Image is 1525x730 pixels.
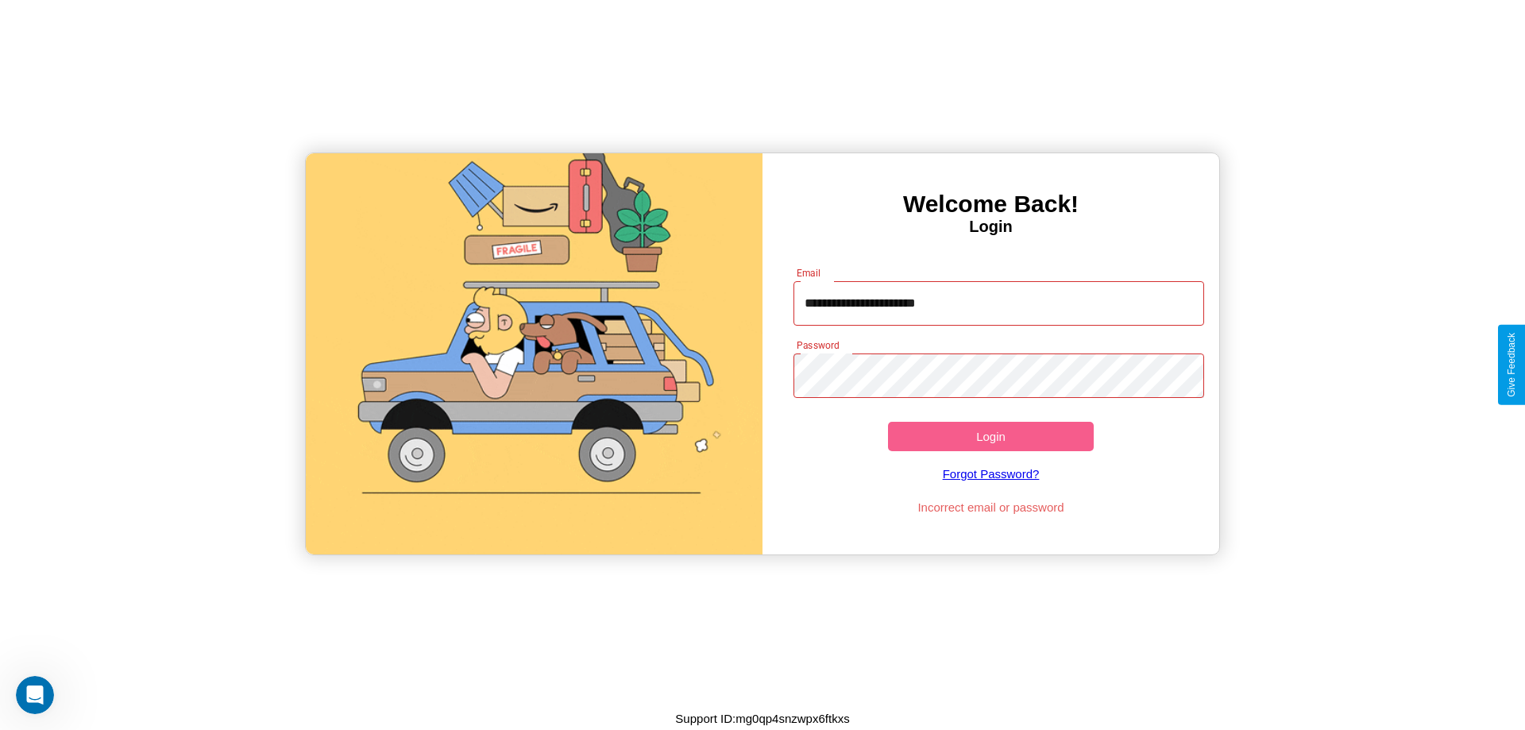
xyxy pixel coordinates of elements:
a: Forgot Password? [786,451,1197,496]
label: Email [797,266,821,280]
h4: Login [762,218,1219,236]
div: Give Feedback [1506,333,1517,397]
p: Incorrect email or password [786,496,1197,518]
h3: Welcome Back! [762,191,1219,218]
img: gif [306,153,762,554]
label: Password [797,338,839,352]
button: Login [888,422,1094,451]
p: Support ID: mg0qp4snzwpx6ftkxs [675,708,849,729]
iframe: Intercom live chat [16,676,54,714]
